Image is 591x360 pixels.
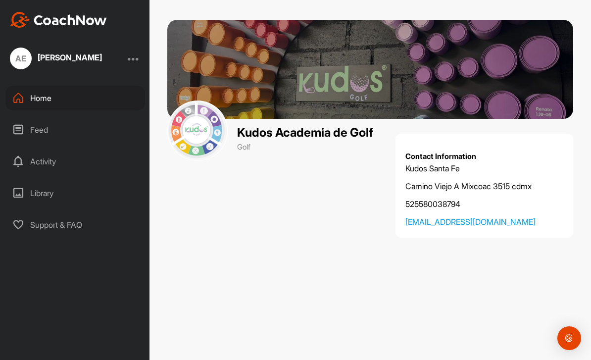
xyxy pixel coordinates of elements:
[237,124,373,142] p: Kudos Academia de Golf
[10,12,107,28] img: CoachNow
[405,180,563,192] p: Camino Viejo A Mixcoac 3515 cdmx
[405,198,563,210] a: 525580038794
[557,326,581,350] div: Open Intercom Messenger
[5,149,145,174] div: Activity
[167,20,573,119] img: cover
[5,212,145,237] div: Support & FAQ
[5,181,145,206] div: Library
[38,53,102,61] div: [PERSON_NAME]
[10,48,32,69] div: AE
[237,142,373,153] p: Golf
[405,216,563,228] a: [EMAIL_ADDRESS][DOMAIN_NAME]
[5,86,145,110] div: Home
[405,151,563,162] p: Contact Information
[405,162,563,174] p: Kudos Santa Fe
[5,117,145,142] div: Feed
[167,101,228,161] img: cover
